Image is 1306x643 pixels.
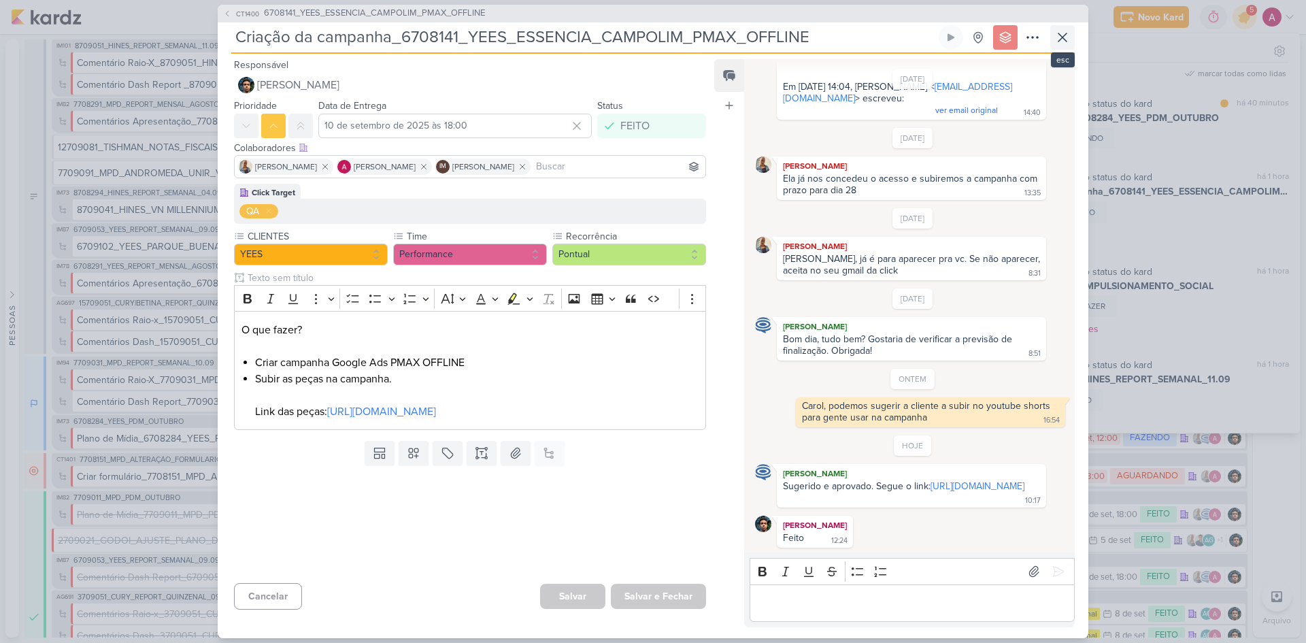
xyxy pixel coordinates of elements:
[452,161,514,173] span: [PERSON_NAME]
[234,311,706,430] div: Editor editing area: main
[802,400,1053,423] div: Carol, podemos sugerir a cliente a subir no youtube shorts para gente usar na campanha
[252,186,295,199] div: Click Target
[755,516,771,532] img: Nelito Junior
[783,173,1040,196] div: Ela já nos concedeu o acesso e subiremos a campanha com prazo para dia 28
[783,333,1015,357] div: Bom dia, tudo bem? Gostaria de verificar a previsão de finalização. Obrigada!
[755,237,771,253] img: Iara Santos
[783,81,1012,104] a: [EMAIL_ADDRESS][DOMAIN_NAME]
[245,271,706,285] input: Texto sem título
[1024,108,1041,118] div: 14:40
[1028,268,1041,279] div: 8:31
[234,73,706,97] button: [PERSON_NAME]
[234,59,288,71] label: Responsável
[935,105,998,115] span: ver email original
[597,100,623,112] label: Status
[246,204,259,218] div: QA
[533,159,703,175] input: Buscar
[780,240,1043,253] div: [PERSON_NAME]
[239,160,252,174] img: Iara Santos
[831,535,848,546] div: 12:24
[780,320,1043,333] div: [PERSON_NAME]
[318,114,592,138] input: Select a date
[405,229,547,244] label: Time
[234,583,302,610] button: Cancelar
[255,355,699,371] li: Criar campanha Google Ads PMAX OFFLINE
[337,160,351,174] img: Alessandra Gomes
[255,371,699,420] li: Subir as peças na campanha. Link das peças:
[257,77,339,93] span: [PERSON_NAME]
[234,141,706,155] div: Colaboradores
[755,464,771,480] img: Caroline Traven De Andrade
[1024,188,1041,199] div: 13:35
[1028,348,1041,359] div: 8:51
[354,161,416,173] span: [PERSON_NAME]
[439,163,446,170] p: IM
[620,118,650,134] div: FEITO
[780,467,1043,480] div: [PERSON_NAME]
[552,244,706,265] button: Pontual
[755,317,771,333] img: Caroline Traven De Andrade
[234,285,706,312] div: Editor toolbar
[234,244,388,265] button: YEES
[750,558,1075,584] div: Editor toolbar
[783,253,1043,276] div: [PERSON_NAME], já é para aparecer pra vc. Se não aparecer, aceita no seu gmail da click
[945,32,956,43] div: Ligar relógio
[393,244,547,265] button: Performance
[241,322,699,355] p: O que fazer?
[597,114,706,138] button: FEITO
[565,229,706,244] label: Recorrência
[755,156,771,173] img: Iara Santos
[1025,495,1041,506] div: 10:17
[783,480,1024,492] div: Sugerido e aprovado. Segue o link:
[436,160,450,174] div: Isabella Machado Guimarães
[318,100,386,112] label: Data de Entrega
[931,480,1024,492] a: [URL][DOMAIN_NAME]
[246,229,388,244] label: CLIENTES
[327,405,436,418] a: [URL][DOMAIN_NAME]
[238,77,254,93] img: Nelito Junior
[1051,52,1075,67] div: esc
[231,25,936,50] input: Kard Sem Título
[1043,415,1060,426] div: 16:54
[234,100,277,112] label: Prioridade
[780,518,850,532] div: [PERSON_NAME]
[783,532,804,544] div: Feito
[750,584,1075,622] div: Editor editing area: main
[780,159,1043,173] div: [PERSON_NAME]
[255,161,317,173] span: [PERSON_NAME]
